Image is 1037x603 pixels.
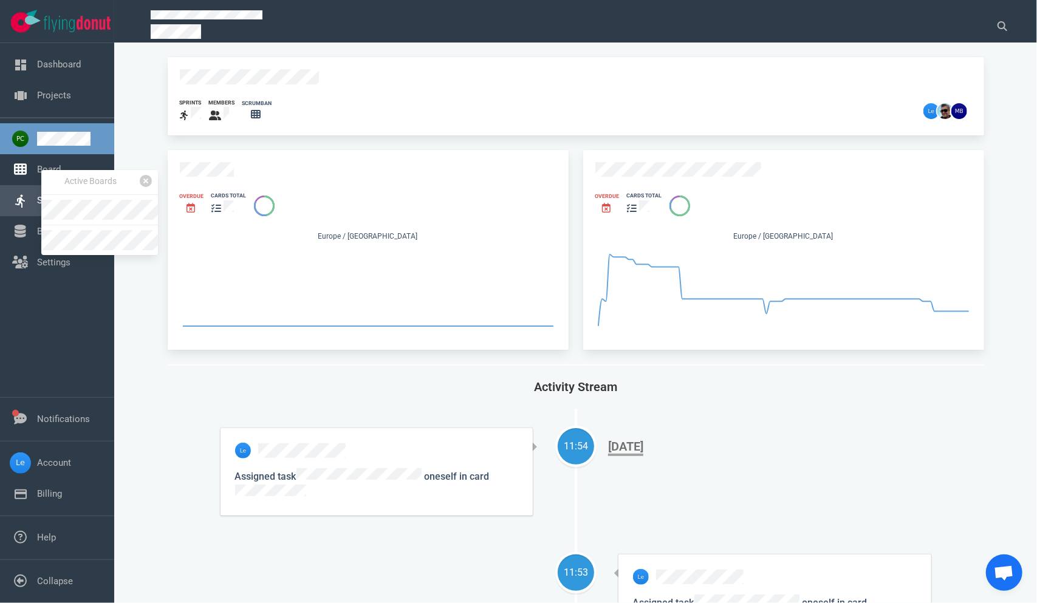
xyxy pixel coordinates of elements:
a: Backlog [37,226,70,237]
div: 11:54 [558,439,594,454]
a: Sprints [37,195,66,206]
img: 26 [937,103,953,119]
img: 26 [923,103,939,119]
div: Active Boards [41,175,140,189]
div: Europe / [GEOGRAPHIC_DATA] [595,231,972,244]
a: Help [37,532,56,543]
a: Billing [37,488,62,499]
a: Settings [37,257,70,268]
div: scrumban [242,100,272,107]
div: Europe / [GEOGRAPHIC_DATA] [180,231,556,244]
div: Open de chat [986,554,1022,591]
div: cards total [211,192,247,200]
img: 26 [951,103,967,119]
div: Overdue [595,192,620,200]
div: members [209,99,235,107]
a: Notifications [37,414,90,424]
div: 11:53 [558,565,594,580]
a: Dashboard [37,59,81,70]
p: Assigned task oneself [235,468,519,501]
div: cards total [627,192,662,200]
a: Account [37,457,71,468]
div: Overdue [180,192,204,200]
a: members [209,99,235,123]
span: in card [235,471,489,499]
a: Board [37,164,61,175]
a: Collapse [37,576,73,587]
img: Flying Donut text logo [44,16,111,32]
div: sprints [180,99,202,107]
div: [DATE] [608,439,643,456]
img: 26 [633,569,649,585]
a: sprints [180,99,202,123]
img: 26 [235,443,251,458]
a: Projects [37,90,71,101]
span: Activity Stream [534,380,617,394]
